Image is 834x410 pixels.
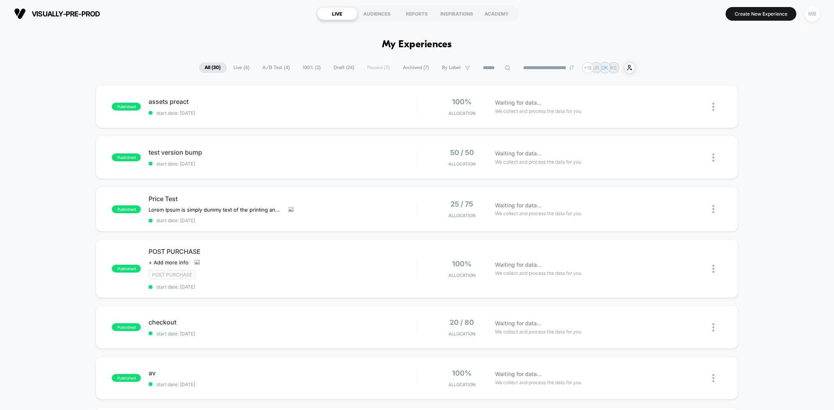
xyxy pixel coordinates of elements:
img: close [712,374,714,382]
span: Waiting for data... [495,149,542,158]
span: Lorem Ipsum is simply dummy text of the printing and typesetting industry. Lorem Ipsum has been t... [149,207,282,213]
span: We collect and process the data for you [495,379,581,386]
span: Waiting for data... [495,370,542,378]
p: JR [594,65,599,71]
img: close [712,153,714,162]
span: Price Test [149,195,416,203]
img: close [712,265,714,273]
span: A/B Test ( 4 ) [257,62,296,73]
span: Allocation [448,111,475,116]
div: LIVE [317,7,357,20]
div: + 18 [582,62,594,73]
img: end [569,65,574,70]
span: 100% [452,369,472,377]
span: Post Purchase [149,270,195,279]
button: MB [802,6,822,22]
span: checkout [149,318,416,326]
span: published [112,103,141,111]
span: We collect and process the data for you [495,210,581,217]
span: av [149,369,416,377]
span: Waiting for data... [495,260,542,269]
img: close [712,323,714,332]
div: AUDIENCES [357,7,397,20]
div: MB [805,6,820,21]
span: Allocation [448,331,475,337]
span: published [112,205,141,213]
p: OK [602,65,608,71]
span: start date: [DATE] [149,284,416,290]
span: Allocation [448,161,475,167]
span: start date: [DATE] [149,110,416,116]
div: INSPIRATIONS [437,7,477,20]
span: start date: [DATE] [149,381,416,387]
span: Waiting for data... [495,319,542,328]
span: 100% [452,260,472,268]
span: published [112,153,141,161]
span: published [112,323,141,331]
h1: My Experiences [382,39,452,50]
span: POST PURCHASE [149,248,416,255]
span: start date: [DATE] [149,331,416,337]
img: Visually logo [14,8,26,20]
span: Allocation [448,273,475,278]
span: Archived ( 7 ) [397,62,435,73]
div: REPORTS [397,7,437,20]
span: 20 / 80 [450,318,474,326]
span: published [112,265,141,273]
img: close [712,205,714,213]
span: Waiting for data... [495,98,542,107]
span: 25 / 75 [451,200,473,208]
span: assets preact [149,98,416,105]
button: Create New Experience [726,7,796,21]
span: We collect and process the data for you [495,269,581,277]
span: 100% [452,98,472,106]
span: visually-pre-prod [32,10,100,18]
span: Allocation [448,382,475,387]
span: Waiting for data... [495,201,542,210]
img: close [712,103,714,111]
span: published [112,374,141,382]
span: + Add more info [149,259,188,266]
span: start date: [DATE] [149,161,416,167]
span: We collect and process the data for you [495,107,581,115]
span: 100% ( 2 ) [297,62,327,73]
span: Live ( 6 ) [228,62,256,73]
span: Draft ( 24 ) [328,62,361,73]
span: Allocation [448,213,475,218]
p: KS [610,65,617,71]
span: 50 / 50 [450,148,474,157]
button: visually-pre-prod [12,7,102,20]
span: We collect and process the data for you [495,158,581,166]
div: ACADEMY [477,7,517,20]
span: start date: [DATE] [149,217,416,223]
span: We collect and process the data for you [495,328,581,335]
span: test version bump [149,148,416,156]
span: By Label [442,65,461,71]
span: All ( 30 ) [199,62,227,73]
